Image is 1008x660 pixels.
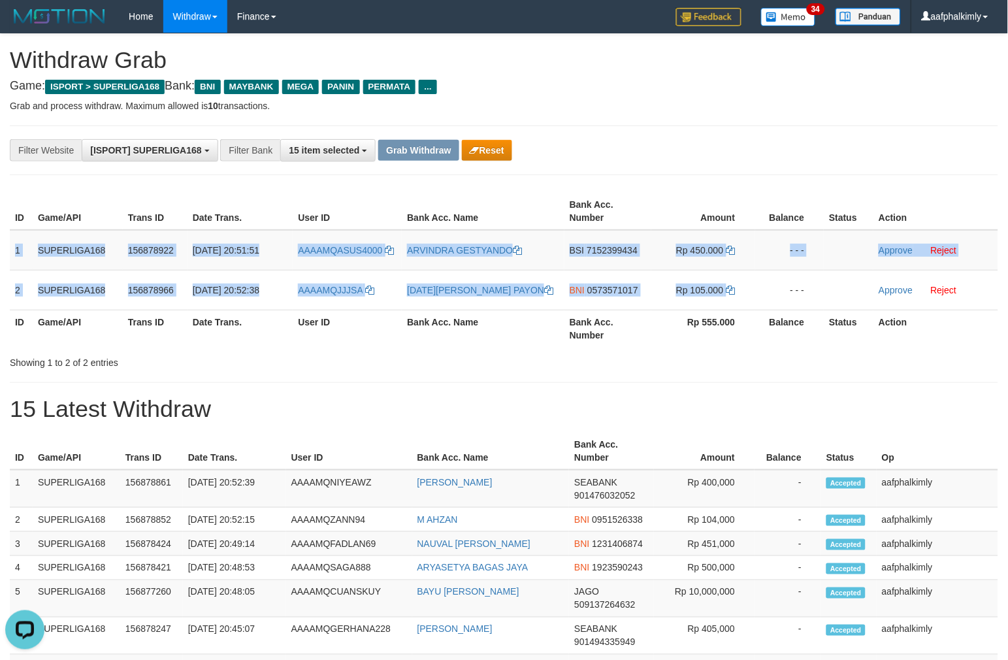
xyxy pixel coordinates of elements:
[183,433,286,470] th: Date Trans.
[286,470,412,508] td: AAAAMQNIYEAWZ
[654,556,755,580] td: Rp 500,000
[726,245,736,256] a: Copy 450000 to clipboard
[593,514,643,525] span: Copy 0951526338 to clipboard
[676,285,723,295] span: Rp 105.000
[402,193,564,230] th: Bank Acc. Name
[128,285,174,295] span: 156878966
[574,587,599,597] span: JAGO
[654,532,755,556] td: Rp 451,000
[10,193,33,230] th: ID
[836,8,901,25] img: panduan.png
[417,624,493,635] a: [PERSON_NAME]
[407,285,553,295] a: [DATE][PERSON_NAME] PAYON
[33,580,120,618] td: SUPERLIGA168
[10,396,998,422] h1: 15 Latest Withdraw
[564,310,651,347] th: Bank Acc. Number
[821,433,877,470] th: Status
[755,470,821,508] td: -
[193,285,259,295] span: [DATE] 20:52:38
[120,556,183,580] td: 156878421
[286,618,412,655] td: AAAAMQGERHANA228
[676,8,741,26] img: Feedback.jpg
[755,270,824,310] td: - - -
[33,310,123,347] th: Game/API
[10,508,33,532] td: 2
[755,556,821,580] td: -
[574,538,589,549] span: BNI
[877,508,998,532] td: aafphalkimly
[183,580,286,618] td: [DATE] 20:48:05
[593,563,643,573] span: Copy 1923590243 to clipboard
[877,532,998,556] td: aafphalkimly
[417,587,519,597] a: BAYU [PERSON_NAME]
[651,310,755,347] th: Rp 555.000
[298,245,394,256] a: AAAAMQASUS4000
[877,580,998,618] td: aafphalkimly
[120,470,183,508] td: 156878861
[183,470,286,508] td: [DATE] 20:52:39
[187,193,293,230] th: Date Trans.
[402,310,564,347] th: Bank Acc. Name
[33,556,120,580] td: SUPERLIGA168
[826,625,866,636] span: Accepted
[755,580,821,618] td: -
[824,310,873,347] th: Status
[654,433,755,470] th: Amount
[33,270,123,310] td: SUPERLIGA168
[286,508,412,532] td: AAAAMQZANN94
[298,285,363,295] span: AAAAMQJJJSA
[10,470,33,508] td: 1
[33,532,120,556] td: SUPERLIGA168
[280,139,376,161] button: 15 item selected
[10,532,33,556] td: 3
[10,99,998,112] p: Grab and process withdraw. Maximum allowed is transactions.
[879,245,913,256] a: Approve
[417,538,531,549] a: NAUVAL [PERSON_NAME]
[755,230,824,271] td: - - -
[120,433,183,470] th: Trans ID
[824,193,873,230] th: Status
[574,624,617,635] span: SEABANK
[407,245,522,256] a: ARVINDRA GESTYANDO
[224,80,279,94] span: MAYBANK
[33,618,120,655] td: SUPERLIGA168
[879,285,913,295] a: Approve
[293,310,402,347] th: User ID
[90,145,201,156] span: [ISPORT] SUPERLIGA168
[33,508,120,532] td: SUPERLIGA168
[193,245,259,256] span: [DATE] 20:51:51
[282,80,319,94] span: MEGA
[123,193,187,230] th: Trans ID
[877,618,998,655] td: aafphalkimly
[10,139,82,161] div: Filter Website
[10,556,33,580] td: 4
[574,514,589,525] span: BNI
[289,145,359,156] span: 15 item selected
[826,515,866,526] span: Accepted
[564,193,651,230] th: Bank Acc. Number
[187,310,293,347] th: Date Trans.
[826,539,866,550] span: Accepted
[10,7,109,26] img: MOTION_logo.png
[419,80,436,94] span: ...
[286,433,412,470] th: User ID
[826,587,866,599] span: Accepted
[826,478,866,489] span: Accepted
[654,470,755,508] td: Rp 400,000
[10,80,998,93] h4: Game: Bank:
[82,139,218,161] button: [ISPORT] SUPERLIGA168
[873,193,998,230] th: Action
[33,433,120,470] th: Game/API
[10,580,33,618] td: 5
[33,470,120,508] td: SUPERLIGA168
[298,285,374,295] a: AAAAMQJJJSA
[33,193,123,230] th: Game/API
[570,285,585,295] span: BNI
[569,433,654,470] th: Bank Acc. Number
[286,580,412,618] td: AAAAMQCUANSKUY
[417,563,528,573] a: ARYASETYA BAGAS JAYA
[286,556,412,580] td: AAAAMQSAGA888
[183,618,286,655] td: [DATE] 20:45:07
[755,618,821,655] td: -
[726,285,736,295] a: Copy 105000 to clipboard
